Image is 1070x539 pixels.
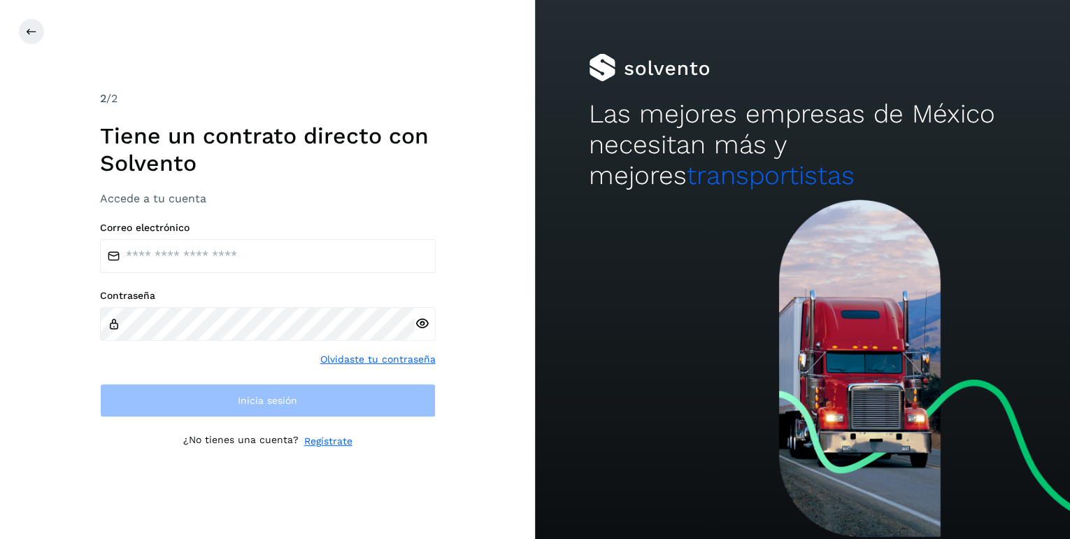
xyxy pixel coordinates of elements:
button: Inicia sesión [100,384,436,417]
a: Regístrate [304,434,352,449]
span: 2 [100,92,106,105]
h2: Las mejores empresas de México necesitan más y mejores [589,99,1017,192]
a: Olvidaste tu contraseña [320,352,436,367]
div: /2 [100,90,436,107]
label: Contraseña [100,290,436,302]
h1: Tiene un contrato directo con Solvento [100,122,436,176]
label: Correo electrónico [100,222,436,234]
span: transportistas [687,160,855,190]
h3: Accede a tu cuenta [100,192,436,205]
span: Inicia sesión [238,395,297,405]
p: ¿No tienes una cuenta? [183,434,299,449]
